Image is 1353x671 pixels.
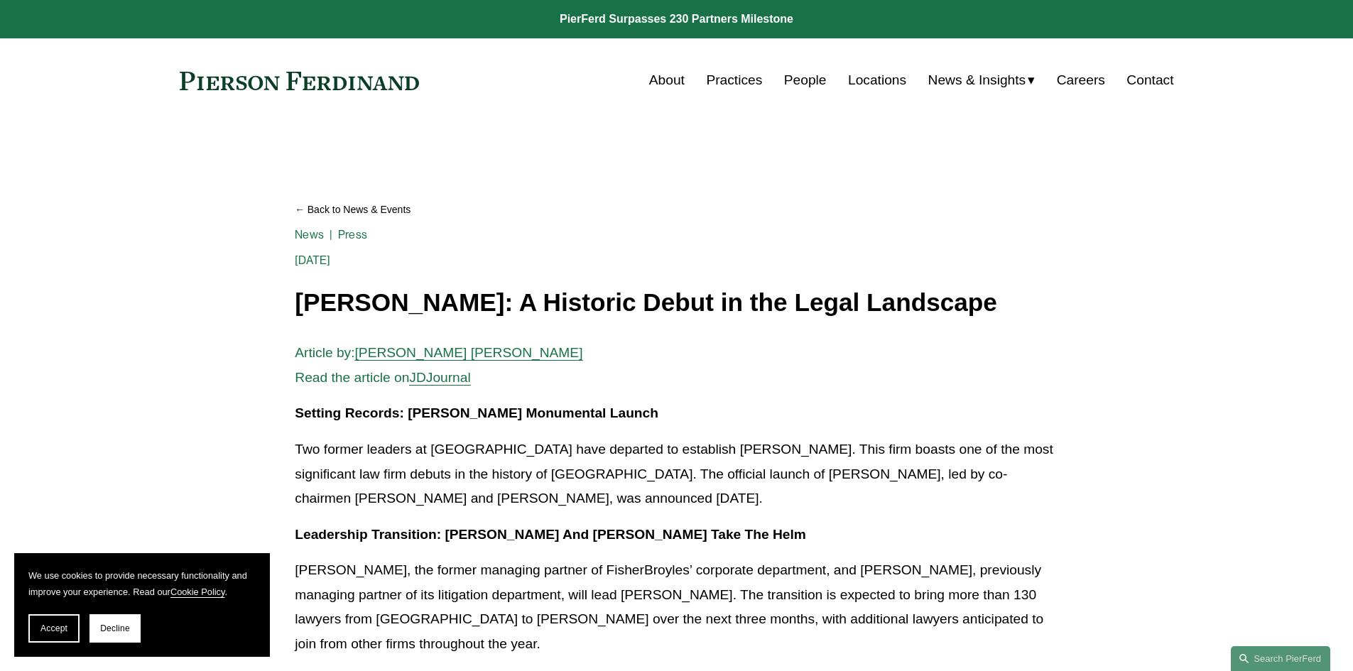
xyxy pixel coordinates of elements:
a: [PERSON_NAME] [PERSON_NAME] [355,345,583,360]
a: Back to News & Events [295,197,1058,222]
strong: Setting Records: [PERSON_NAME] Monumental Launch [295,405,658,420]
p: Two former leaders at [GEOGRAPHIC_DATA] have departed to establish [PERSON_NAME]. This firm boast... [295,437,1058,511]
p: We use cookies to provide necessary functionality and improve your experience. Read our . [28,567,256,600]
a: folder dropdown [928,67,1036,94]
a: News [295,228,324,241]
section: Cookie banner [14,553,270,657]
a: Contact [1126,67,1173,94]
a: People [784,67,827,94]
button: Decline [89,614,141,643]
button: Accept [28,614,80,643]
span: [DATE] [295,253,330,267]
span: Decline [100,623,130,633]
p: [PERSON_NAME], the former managing partner of FisherBroyles’ corporate department, and [PERSON_NA... [295,558,1058,656]
a: Practices [706,67,762,94]
a: Careers [1057,67,1105,94]
a: About [649,67,685,94]
span: Article by: [295,345,354,360]
a: Locations [848,67,906,94]
a: JDJournal [409,370,470,385]
strong: Leadership Transition: [PERSON_NAME] And [PERSON_NAME] Take The Helm [295,527,806,542]
a: Search this site [1231,646,1330,671]
a: Press [338,228,367,241]
span: Read the article on [295,370,409,385]
h1: [PERSON_NAME]: A Historic Debut in the Legal Landscape [295,289,1058,317]
span: Accept [40,623,67,633]
a: Cookie Policy [170,587,225,597]
span: News & Insights [928,68,1026,93]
